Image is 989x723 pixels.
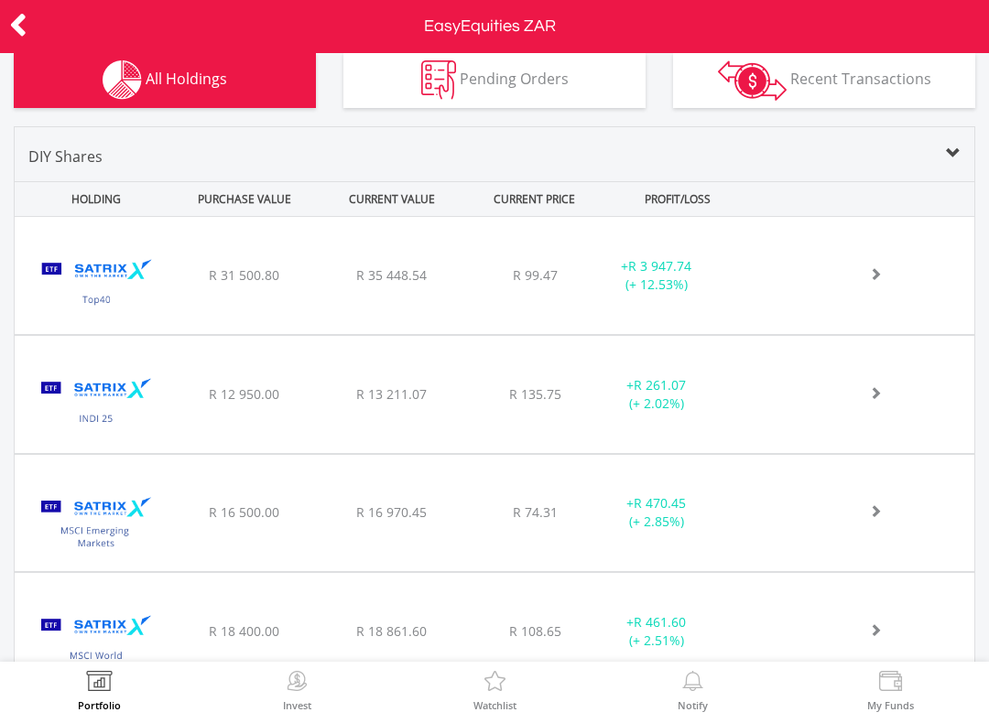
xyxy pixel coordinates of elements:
a: Notify [678,671,708,710]
span: All Holdings [146,69,227,89]
span: R 16 970.45 [356,503,427,521]
div: + (+ 12.53%) [592,257,721,294]
span: R 18 861.60 [356,622,427,640]
span: R 12 950.00 [209,385,279,403]
img: EQU.ZA.STX40.png [24,240,168,329]
div: HOLDING [16,182,169,216]
div: + (+ 2.51%) [592,613,721,650]
a: Invest [283,671,311,710]
img: EQU.ZA.STXWDM.png [24,596,168,685]
label: Notify [678,700,708,710]
div: + (+ 2.02%) [592,376,721,413]
label: My Funds [867,700,914,710]
div: PURCHASE VALUE [172,182,316,216]
img: transactions-zar-wht.png [718,60,787,101]
img: View Portfolio [85,671,114,696]
span: R 461.60 [634,613,686,631]
button: All Holdings [14,53,316,108]
span: Pending Orders [460,69,569,89]
label: Portfolio [78,700,121,710]
img: Watchlist [481,671,509,696]
label: Watchlist [473,700,516,710]
span: Recent Transactions [790,69,931,89]
div: + (+ 2.85%) [592,494,721,531]
img: View Funds [876,671,905,696]
img: View Notifications [679,671,707,696]
span: R 470.45 [634,494,686,512]
span: R 108.65 [509,622,561,640]
img: EQU.ZA.STXIND.png [24,359,168,448]
a: Watchlist [473,671,516,710]
button: Recent Transactions [673,53,975,108]
div: CURRENT PRICE [468,182,603,216]
span: DIY Shares [28,146,103,167]
button: Pending Orders [343,53,646,108]
img: holdings-wht.png [103,60,142,100]
span: R 13 211.07 [356,385,427,403]
span: R 31 500.80 [209,266,279,284]
a: My Funds [867,671,914,710]
label: Invest [283,700,311,710]
span: R 261.07 [634,376,686,394]
span: R 99.47 [513,266,558,284]
span: R 18 400.00 [209,622,279,640]
img: pending_instructions-wht.png [421,60,456,100]
span: R 135.75 [509,385,561,403]
a: Portfolio [78,671,121,710]
span: R 35 448.54 [356,266,427,284]
span: R 3 947.74 [628,257,691,275]
span: R 74.31 [513,503,558,521]
div: CURRENT VALUE [320,182,463,216]
img: EQU.ZA.STXEMG.png [24,478,168,567]
img: Invest Now [283,671,311,696]
div: PROFIT/LOSS [605,182,749,216]
span: R 16 500.00 [209,503,279,521]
